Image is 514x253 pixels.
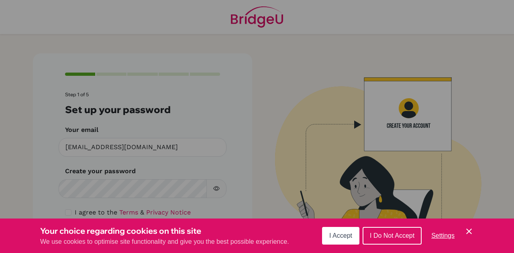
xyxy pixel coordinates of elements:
p: We use cookies to optimise site functionality and give you the best possible experience. [40,237,289,247]
button: Save and close [464,227,474,236]
button: I Do Not Accept [363,227,422,245]
span: Settings [431,232,455,239]
h3: Your choice regarding cookies on this site [40,225,289,237]
button: Settings [425,228,461,244]
span: I Do Not Accept [370,232,414,239]
span: I Accept [329,232,352,239]
button: I Accept [322,227,359,245]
